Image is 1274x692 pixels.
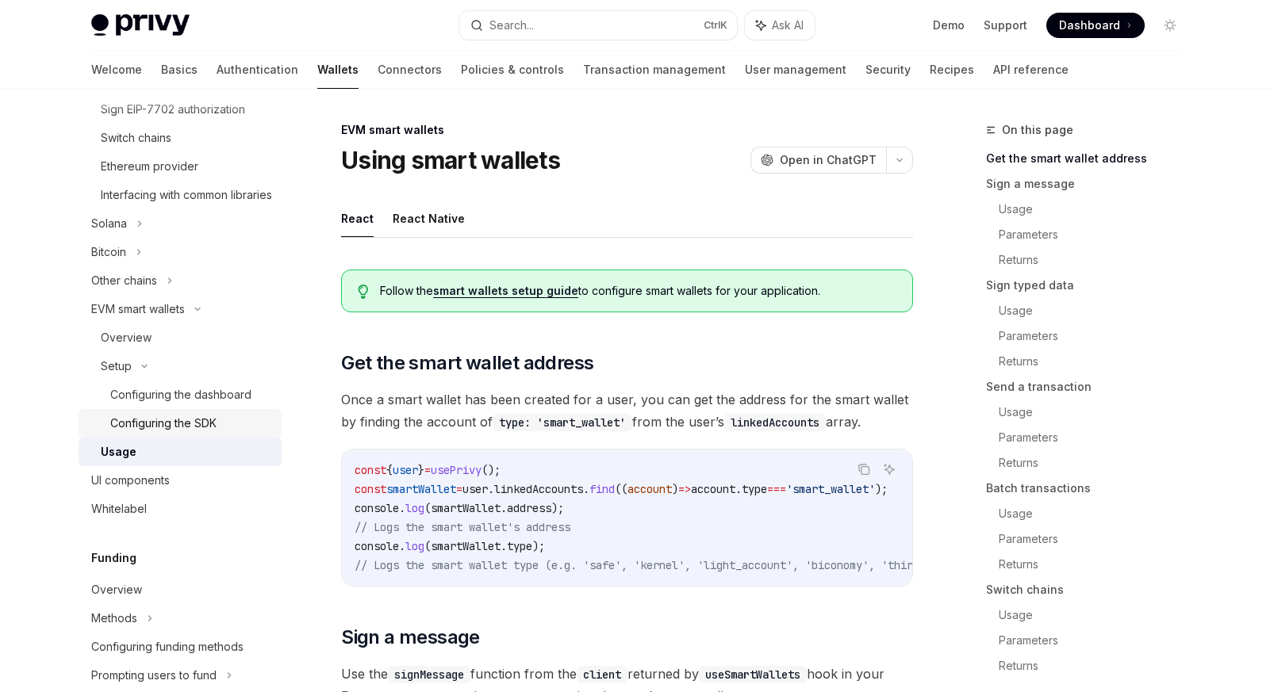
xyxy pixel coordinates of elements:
[393,200,465,237] button: React Native
[699,666,807,683] code: useSmartWallets
[865,51,911,89] a: Security
[378,51,442,89] a: Connectors
[431,463,482,477] span: usePrivy
[341,388,913,433] span: Once a smart wallet has been created for a user, you can get the address for the smart wallet by ...
[399,539,405,553] span: .
[431,501,501,515] span: smartWallet
[589,482,615,496] span: find
[1157,13,1183,38] button: Toggle dark mode
[780,152,877,168] span: Open in ChatGPT
[79,466,282,495] a: UI components
[91,214,127,233] div: Solana
[986,374,1195,400] a: Send a transaction
[999,298,1195,323] a: Usage
[986,273,1195,298] a: Sign typed data
[462,482,488,496] span: user
[405,539,424,553] span: log
[615,482,627,496] span: ((
[767,482,786,496] span: ===
[433,284,578,298] a: smart wallets setup guide
[750,147,886,174] button: Open in ChatGPT
[501,539,507,553] span: .
[341,350,593,376] span: Get the smart wallet address
[110,414,217,433] div: Configuring the SDK
[386,482,456,496] span: smartWallet
[532,539,545,553] span: );
[999,653,1195,679] a: Returns
[984,17,1027,33] a: Support
[999,323,1195,349] a: Parameters
[355,482,386,496] span: const
[704,19,727,32] span: Ctrl K
[101,185,272,205] div: Interfacing with common libraries
[91,580,142,599] div: Overview
[678,482,691,496] span: =>
[91,549,136,568] h5: Funding
[489,16,534,35] div: Search...
[627,482,672,496] span: account
[999,628,1195,653] a: Parameters
[101,357,132,376] div: Setup
[101,157,198,176] div: Ethereum provider
[355,558,1110,572] span: // Logs the smart wallet type (e.g. 'safe', 'kernel', 'light_account', 'biconomy', 'thirdweb', 'c...
[424,463,431,477] span: =
[583,482,589,496] span: .
[999,197,1195,222] a: Usage
[786,482,875,496] span: 'smart_wallet'
[79,438,282,466] a: Usage
[101,328,152,347] div: Overview
[999,425,1195,450] a: Parameters
[551,501,564,515] span: );
[431,539,501,553] span: smartWallet
[745,51,846,89] a: User management
[161,51,198,89] a: Basics
[999,602,1195,628] a: Usage
[1046,13,1145,38] a: Dashboard
[986,577,1195,602] a: Switch chains
[341,146,560,174] h1: Using smart wallets
[875,482,888,496] span: );
[355,520,570,534] span: // Logs the smart wallet's address
[79,124,282,152] a: Switch chains
[999,349,1195,374] a: Returns
[110,385,251,404] div: Configuring the dashboard
[101,128,171,147] div: Switch chains
[79,575,282,604] a: Overview
[91,271,157,290] div: Other chains
[735,482,742,496] span: .
[424,539,431,553] span: (
[91,666,217,685] div: Prompting users to fund
[91,471,170,490] div: UI components
[577,666,627,683] code: client
[79,495,282,523] a: Whitelabel
[999,450,1195,476] a: Returns
[1002,120,1073,140] span: On this page
[355,463,386,477] span: const
[986,146,1195,171] a: Get the smart wallet address
[424,501,431,515] span: (
[507,501,551,515] span: address
[999,400,1195,425] a: Usage
[79,380,282,409] a: Configuring the dashboard
[355,539,399,553] span: console
[355,501,399,515] span: console
[993,51,1069,89] a: API reference
[999,222,1195,247] a: Parameters
[986,171,1195,197] a: Sign a message
[986,476,1195,501] a: Batch transactions
[393,463,418,477] span: user
[386,463,393,477] span: {
[461,51,564,89] a: Policies & controls
[101,442,136,461] div: Usage
[742,482,767,496] span: type
[358,285,369,299] svg: Tip
[494,482,583,496] span: linkedAccounts
[930,51,974,89] a: Recipes
[854,459,874,480] button: Copy the contents from the code block
[341,200,374,237] button: React
[79,409,282,438] a: Configuring the SDK
[456,482,462,496] span: =
[380,283,896,299] span: Follow the to configure smart wallets for your application.
[999,501,1195,526] a: Usage
[91,51,142,89] a: Welcome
